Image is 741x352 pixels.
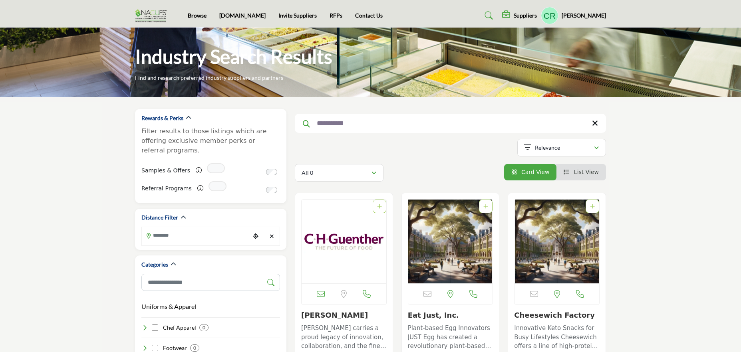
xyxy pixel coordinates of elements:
input: Switch to Referral Programs [266,187,277,193]
label: Samples & Offers [141,164,190,178]
p: Plant-based Egg Innovators JUST Egg has created a revolutionary plant-based egg alternative that ... [408,324,493,351]
b: 0 [203,325,205,330]
a: Open Listing in new tab [302,200,386,283]
div: Clear search location [266,228,278,245]
a: Browse [188,12,207,19]
img: C.H. Guenther [302,200,386,283]
a: [DOMAIN_NAME] [219,12,266,19]
p: Innovative Keto Snacks for Busy Lifestyles Cheesewich offers a line of high-protein, gluten-free ... [514,324,600,351]
a: Add To List [377,203,382,210]
h4: Footwear: Offering comfort and safety with non-slip footwear. [163,344,187,352]
button: Relevance [517,139,606,156]
a: Contact Us [355,12,383,19]
h4: Chef Apparel: Dressing chefs in quality coats, hats, and kitchen wear. [163,324,196,332]
a: Add To List [483,203,488,210]
a: Innovative Keto Snacks for Busy Lifestyles Cheesewich offers a line of high-protein, gluten-free ... [514,322,600,351]
h3: Cheesewich Factory [514,311,600,320]
input: Switch to Samples & Offers [266,169,277,175]
h2: Categories [141,261,168,269]
h2: Rewards & Perks [141,114,183,122]
img: Eat Just, Inc. [408,200,493,283]
img: Site Logo [135,9,171,22]
a: Invite Suppliers [278,12,317,19]
h5: [PERSON_NAME] [562,12,606,20]
button: Show hide supplier dropdown [541,7,558,24]
a: Search [477,9,498,22]
h5: Suppliers [514,12,537,19]
li: List View [556,164,606,180]
a: [PERSON_NAME] [301,311,368,319]
input: Select Footwear checkbox [152,345,158,351]
p: [PERSON_NAME] carries a proud legacy of innovation, collaboration, and the finest products and br... [301,324,387,351]
div: Suppliers [502,11,537,20]
a: Open Listing in new tab [408,200,493,283]
input: Search Keyword [295,114,606,133]
h3: Eat Just, Inc. [408,311,493,320]
p: Relevance [535,144,560,152]
a: View Card [511,169,550,175]
h1: Industry Search Results [135,44,332,69]
a: Cheesewich Factory [514,311,595,319]
li: Card View [504,164,557,180]
button: Uniforms & Apparel [141,302,196,311]
a: Plant-based Egg Innovators JUST Egg has created a revolutionary plant-based egg alternative that ... [408,322,493,351]
a: View List [564,169,599,175]
a: Open Listing in new tab [515,200,599,283]
p: Find and research preferred industry suppliers and partners [135,74,283,82]
a: RFPs [330,12,342,19]
h2: Distance Filter [141,214,178,221]
div: 0 Results For Chef Apparel [199,324,209,331]
p: All 0 [302,169,313,177]
input: Search Category [141,274,280,291]
p: Filter results to those listings which are offering exclusive member perks or referral programs. [141,127,280,155]
a: Add To List [590,203,595,210]
label: Referral Programs [141,182,192,196]
span: Card View [521,169,549,175]
a: [PERSON_NAME] carries a proud legacy of innovation, collaboration, and the finest products and br... [301,322,387,351]
img: Cheesewich Factory [515,200,599,283]
h3: C.H. Guenther [301,311,387,320]
input: Select Chef Apparel checkbox [152,324,158,331]
button: All 0 [295,164,383,182]
input: Search Location [142,228,250,243]
span: List View [574,169,599,175]
div: Choose your current location [250,228,262,245]
a: Eat Just, Inc. [408,311,459,319]
b: 0 [193,345,196,351]
div: 0 Results For Footwear [190,344,199,352]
